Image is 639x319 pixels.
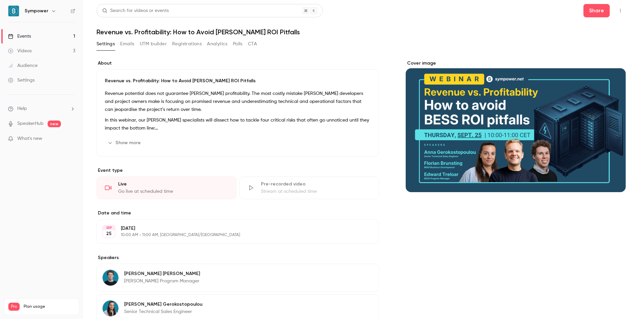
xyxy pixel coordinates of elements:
[8,77,35,84] div: Settings
[17,135,42,142] span: What's new
[103,225,115,230] div: SEP
[121,232,344,238] p: 10:00 AM - 11:00 AM, [GEOGRAPHIC_DATA]/[GEOGRAPHIC_DATA]
[97,167,379,174] p: Event type
[105,138,145,148] button: Show more
[24,304,75,309] span: Plan usage
[97,176,237,199] div: LiveGo live at scheduled time
[106,230,111,237] p: 25
[261,181,371,187] div: Pre-recorded video
[8,48,32,54] div: Videos
[120,39,134,49] button: Emails
[406,60,626,67] label: Cover image
[105,116,371,132] p: In this webinar, our [PERSON_NAME] specialists will dissect how to tackle four critical risks tha...
[124,301,202,308] p: [PERSON_NAME] Gerokostopoulou
[406,60,626,192] section: Cover image
[8,105,75,112] li: help-dropdown-opener
[233,39,243,49] button: Polls
[172,39,202,49] button: Registrations
[97,210,379,216] label: Date and time
[48,121,61,127] span: new
[8,303,20,311] span: Pro
[17,105,27,112] span: Help
[261,188,371,195] div: Stream at scheduled time
[118,181,228,187] div: Live
[97,254,379,261] label: Speakers
[97,39,115,49] button: Settings
[248,39,257,49] button: CTA
[105,90,371,114] p: Revenue potential does not guarantee [PERSON_NAME] profitability. The most costly mistake [PERSON...
[97,60,379,67] label: About
[103,270,118,286] img: Edward Treloar
[105,78,371,84] p: Revenue vs. Profitability: How to Avoid [PERSON_NAME] ROI Pitfalls
[140,39,167,49] button: UTM builder
[121,225,344,232] p: [DATE]
[8,33,31,40] div: Events
[97,264,379,292] div: Edward Treloar[PERSON_NAME] [PERSON_NAME][PERSON_NAME] Program Manager
[124,278,200,284] p: [PERSON_NAME] Program Manager
[124,308,202,315] p: Senior Technical Sales Engineer
[118,188,228,195] div: Go live at scheduled time
[17,120,44,127] a: SpeakerHub
[97,28,626,36] h1: Revenue vs. Profitability: How to Avoid [PERSON_NAME] ROI Pitfalls
[239,176,379,199] div: Pre-recorded videoStream at scheduled time
[124,270,200,277] p: [PERSON_NAME] [PERSON_NAME]
[25,8,48,14] h6: Sympower
[102,7,169,14] div: Search for videos or events
[103,300,118,316] img: Anna Gerokostopoulou
[8,6,19,16] img: Sympower
[583,4,610,17] button: Share
[8,62,38,69] div: Audience
[207,39,228,49] button: Analytics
